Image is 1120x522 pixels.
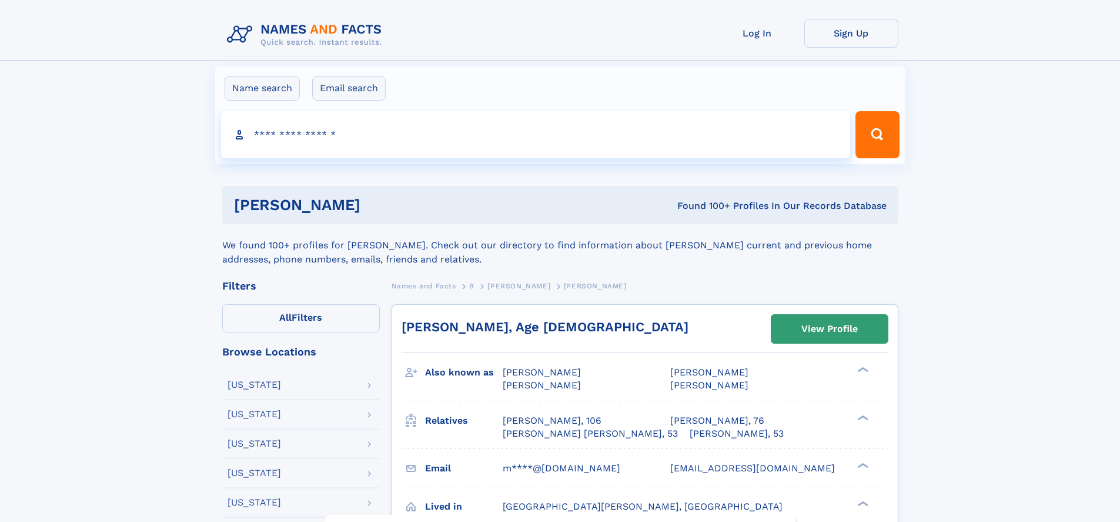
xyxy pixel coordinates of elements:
input: search input [221,111,851,158]
div: ❯ [855,366,869,374]
a: View Profile [771,315,888,343]
h3: Also known as [425,363,503,383]
label: Filters [222,304,380,333]
span: [PERSON_NAME] [503,380,581,391]
a: Sign Up [804,19,898,48]
div: Found 100+ Profiles In Our Records Database [519,200,887,212]
a: [PERSON_NAME], Age [DEMOGRAPHIC_DATA] [402,320,688,334]
span: [GEOGRAPHIC_DATA][PERSON_NAME], [GEOGRAPHIC_DATA] [503,501,783,512]
div: Filters [222,281,380,291]
div: [US_STATE] [228,380,281,390]
div: [US_STATE] [228,498,281,507]
div: ❯ [855,414,869,421]
div: [US_STATE] [228,468,281,478]
span: B [469,282,474,290]
a: [PERSON_NAME] [487,278,550,293]
label: Email search [312,76,386,101]
a: [PERSON_NAME], 106 [503,414,601,427]
span: [PERSON_NAME] [503,367,581,378]
span: [PERSON_NAME] [487,282,550,290]
div: View Profile [801,315,858,343]
div: ❯ [855,500,869,507]
a: Names and Facts [392,278,456,293]
span: All [279,312,292,323]
span: [PERSON_NAME] [670,367,748,378]
h1: [PERSON_NAME] [234,198,519,212]
a: B [469,278,474,293]
div: Browse Locations [222,347,380,357]
div: ❯ [855,461,869,469]
span: [PERSON_NAME] [670,380,748,391]
h3: Email [425,458,503,478]
span: [EMAIL_ADDRESS][DOMAIN_NAME] [670,463,835,474]
h3: Relatives [425,411,503,431]
div: We found 100+ profiles for [PERSON_NAME]. Check out our directory to find information about [PERS... [222,224,898,267]
a: [PERSON_NAME], 76 [670,414,764,427]
a: Log In [710,19,804,48]
h3: Lived in [425,497,503,517]
img: Logo Names and Facts [222,19,392,51]
button: Search Button [855,111,899,158]
a: [PERSON_NAME] [PERSON_NAME], 53 [503,427,678,440]
span: [PERSON_NAME] [564,282,627,290]
div: [US_STATE] [228,410,281,419]
label: Name search [225,76,300,101]
div: [US_STATE] [228,439,281,448]
a: [PERSON_NAME], 53 [690,427,784,440]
